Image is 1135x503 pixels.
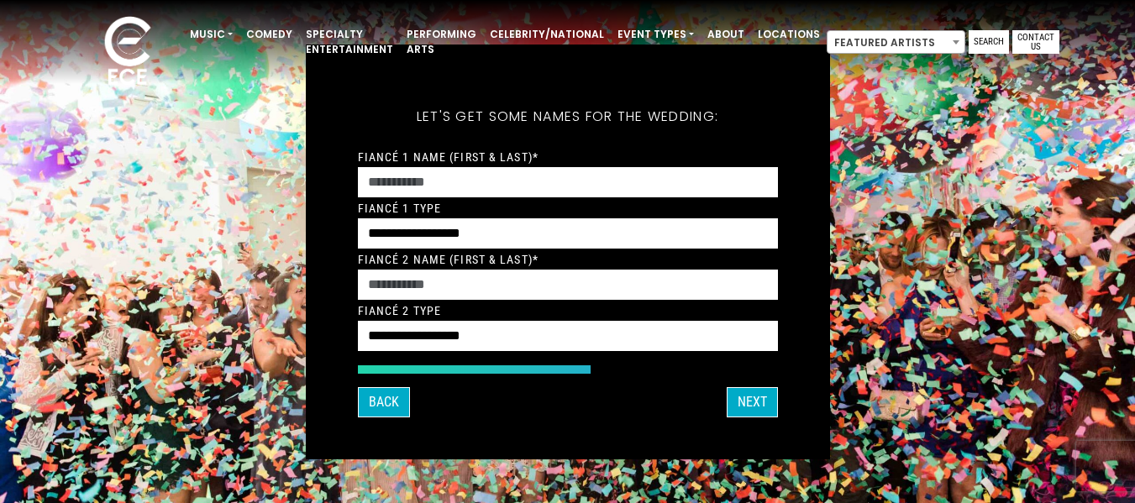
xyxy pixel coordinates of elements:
[86,12,170,93] img: ece_new_logo_whitev2-1.png
[358,86,778,147] h5: Let's get some names for the wedding:
[358,252,539,267] label: Fiancé 2 Name (First & Last)*
[969,30,1009,54] a: Search
[239,20,299,49] a: Comedy
[701,20,751,49] a: About
[358,201,442,216] label: Fiancé 1 Type
[483,20,611,49] a: Celebrity/National
[183,20,239,49] a: Music
[751,20,827,49] a: Locations
[358,387,410,417] button: Back
[358,303,442,318] label: Fiancé 2 Type
[400,20,483,64] a: Performing Arts
[358,149,539,165] label: Fiancé 1 Name (First & Last)*
[611,20,701,49] a: Event Types
[299,20,400,64] a: Specialty Entertainment
[827,30,965,54] span: Featured Artists
[1012,30,1059,54] a: Contact Us
[828,31,964,55] span: Featured Artists
[727,387,778,417] button: Next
